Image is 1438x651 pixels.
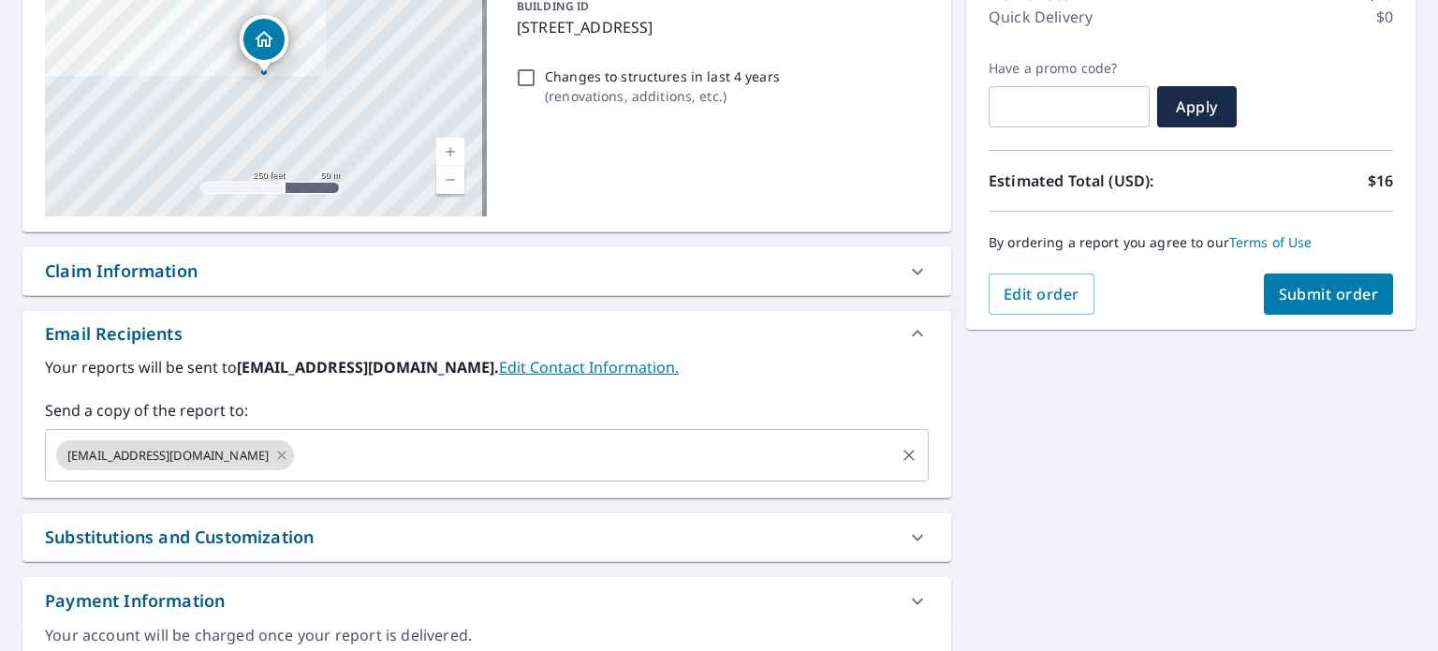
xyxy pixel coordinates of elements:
label: Have a promo code? [989,60,1150,77]
span: Submit order [1279,284,1379,304]
p: [STREET_ADDRESS] [517,16,921,38]
a: EditContactInfo [499,357,679,377]
div: Email Recipients [22,311,951,356]
p: Quick Delivery [989,6,1093,28]
a: Terms of Use [1229,233,1313,251]
p: By ordering a report you agree to our [989,234,1393,251]
div: Claim Information [22,247,951,295]
div: Payment Information [22,577,951,625]
label: Your reports will be sent to [45,356,929,378]
b: [EMAIL_ADDRESS][DOMAIN_NAME]. [237,357,499,377]
div: Claim Information [45,259,198,284]
p: Estimated Total (USD): [989,170,1191,192]
button: Apply [1157,86,1237,127]
button: Submit order [1264,274,1394,315]
button: Edit order [989,274,1094,315]
div: Your account will be charged once your report is delivered. [45,625,929,646]
span: [EMAIL_ADDRESS][DOMAIN_NAME] [56,447,280,465]
div: Email Recipients [45,321,183,347]
p: $0 [1376,6,1393,28]
button: Clear [896,442,922,468]
div: Substitutions and Customization [22,513,951,561]
p: $16 [1368,170,1393,192]
div: [EMAIL_ADDRESS][DOMAIN_NAME] [56,440,294,470]
div: Substitutions and Customization [45,525,314,550]
div: Payment Information [45,588,225,614]
p: Changes to structures in last 4 years [545,67,780,86]
a: Current Level 17, Zoom Out [436,166,464,194]
span: Apply [1172,96,1222,117]
a: Current Level 17, Zoom In [436,138,464,166]
span: Edit order [1004,284,1079,304]
p: ( renovations, additions, etc. ) [545,86,780,106]
label: Send a copy of the report to: [45,399,929,422]
div: Dropped pin, building 1, Residential property, 2324 High St Reedsport, OR 97467 [240,15,288,73]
